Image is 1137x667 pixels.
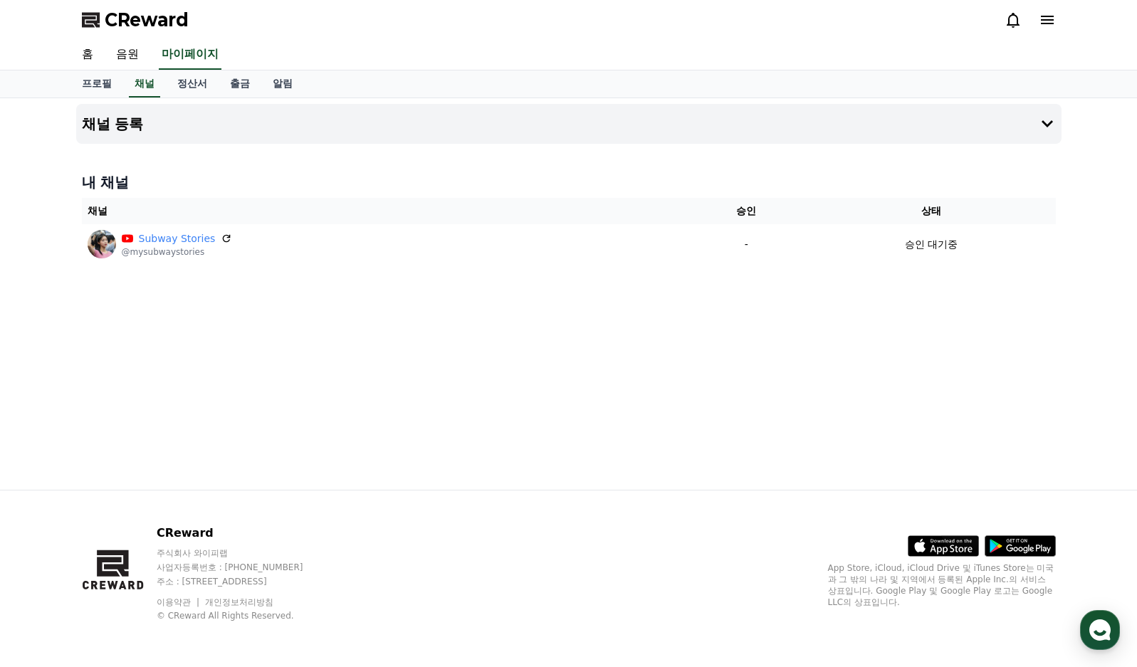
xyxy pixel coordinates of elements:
a: 정산서 [166,70,219,98]
p: © CReward All Rights Reserved. [157,610,330,621]
span: CReward [105,9,189,31]
p: 승인 대기중 [905,237,958,252]
p: 사업자등록번호 : [PHONE_NUMBER] [157,562,330,573]
th: 상태 [807,198,1055,224]
h4: 채널 등록 [82,116,144,132]
a: 알림 [261,70,304,98]
img: Subway Stories [88,230,116,258]
a: CReward [82,9,189,31]
a: 채널 [129,70,160,98]
p: @mysubwaystories [122,246,233,258]
a: 이용약관 [157,597,201,607]
h4: 내 채널 [82,172,1056,192]
p: CReward [157,525,330,542]
p: 주식회사 와이피랩 [157,547,330,559]
p: - [691,237,801,252]
a: 출금 [219,70,261,98]
a: 마이페이지 [159,40,221,70]
th: 승인 [686,198,807,224]
p: 주소 : [STREET_ADDRESS] [157,576,330,587]
a: 음원 [105,40,150,70]
p: App Store, iCloud, iCloud Drive 및 iTunes Store는 미국과 그 밖의 나라 및 지역에서 등록된 Apple Inc.의 서비스 상표입니다. Goo... [828,562,1056,608]
a: 프로필 [70,70,123,98]
a: 홈 [70,40,105,70]
button: 채널 등록 [76,104,1062,144]
a: Subway Stories [139,231,216,246]
a: 개인정보처리방침 [205,597,273,607]
th: 채널 [82,198,686,224]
